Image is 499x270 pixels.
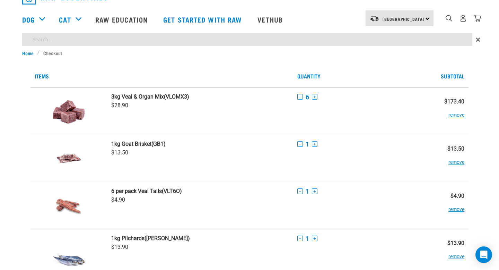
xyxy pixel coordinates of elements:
img: van-moving.png [370,15,379,22]
img: Veal & Organ Mix [51,93,87,129]
a: Vethub [251,6,291,33]
button: + [312,236,317,241]
img: home-icon-1@2x.png [446,15,452,22]
a: 3kg Veal & Organ Mix(VLOMX3) [111,93,289,100]
img: user.png [459,15,467,22]
button: - [297,94,303,100]
a: Dog [22,14,35,25]
span: 6 [306,93,309,101]
button: - [297,188,303,194]
th: Items [30,65,293,87]
button: + [312,188,317,194]
span: 1 [306,235,309,242]
button: + [312,141,317,147]
nav: breadcrumbs [22,49,477,57]
td: $13.50 [425,135,469,182]
a: Get started with Raw [156,6,251,33]
span: $28.90 [111,102,128,109]
a: 6 per pack Veal Tails(VLT6O) [111,188,289,194]
input: Search... [22,33,472,46]
td: $4.90 [425,182,469,229]
a: 1kg Pilchards([PERSON_NAME]) [111,235,289,242]
button: - [297,141,303,147]
strong: 1kg Goat Brisket [111,141,151,147]
a: Raw Education [88,6,156,33]
span: $4.90 [111,196,125,203]
th: Quantity [293,65,424,87]
button: remove [448,152,464,166]
strong: 6 per pack Veal Tails [111,188,162,194]
a: Cat [59,14,71,25]
span: × [476,33,480,46]
button: + [312,94,317,100]
a: 1kg Goat Brisket(GB1) [111,141,289,147]
button: - [297,236,303,241]
td: $173.40 [425,87,469,135]
strong: 1kg Pilchards [111,235,145,242]
img: Goat Brisket [51,141,87,176]
th: Subtotal [425,65,469,87]
span: $13.50 [111,149,128,156]
button: remove [448,246,464,260]
span: 1 [306,141,309,148]
img: home-icon@2x.png [474,15,481,22]
span: [GEOGRAPHIC_DATA] [383,18,424,20]
a: Home [22,49,37,57]
span: 1 [306,188,309,195]
button: remove [448,105,464,118]
span: $13.90 [111,244,128,250]
img: Veal Tails [51,188,87,223]
button: remove [448,199,464,213]
div: Open Intercom Messenger [475,246,492,263]
strong: 3kg Veal & Organ Mix [111,93,164,100]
